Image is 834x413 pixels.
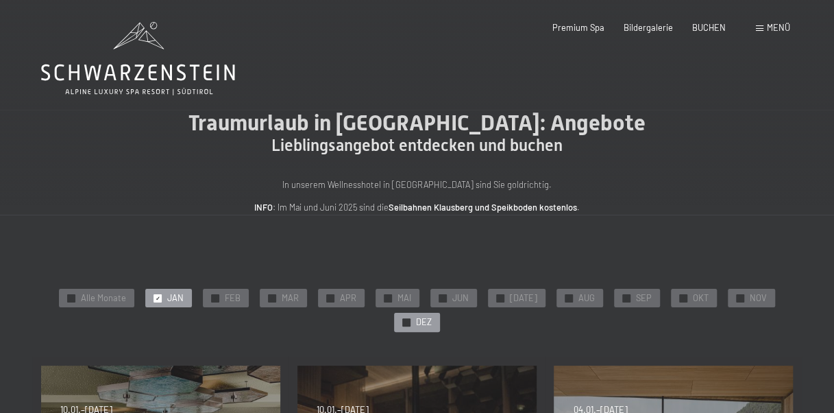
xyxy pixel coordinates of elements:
[143,200,691,214] p: : Im Mai und Juni 2025 sind die .
[167,292,184,305] span: JAN
[386,294,391,302] span: ✓
[692,22,726,33] a: BUCHEN
[69,294,74,302] span: ✓
[254,202,273,213] strong: INFO
[416,316,432,329] span: DEZ
[738,294,743,302] span: ✓
[282,292,299,305] span: MAR
[81,292,126,305] span: Alle Monate
[143,178,691,191] p: In unserem Wellnesshotel in [GEOGRAPHIC_DATA] sind Sie goldrichtig.
[624,294,629,302] span: ✓
[681,294,686,302] span: ✓
[624,22,673,33] a: Bildergalerie
[767,22,790,33] span: Menü
[578,292,595,305] span: AUG
[397,292,411,305] span: MAI
[498,294,503,302] span: ✓
[510,292,537,305] span: [DATE]
[270,294,275,302] span: ✓
[404,319,409,327] span: ✓
[567,294,572,302] span: ✓
[340,292,356,305] span: APR
[213,294,218,302] span: ✓
[328,294,333,302] span: ✓
[271,136,563,155] span: Lieblingsangebot entdecken und buchen
[452,292,469,305] span: JUN
[750,292,767,305] span: NOV
[225,292,241,305] span: FEB
[552,22,604,33] a: Premium Spa
[188,110,646,136] span: Traumurlaub in [GEOGRAPHIC_DATA]: Angebote
[156,294,160,302] span: ✓
[389,202,577,213] strong: Seilbahnen Klausberg und Speikboden kostenlos
[441,294,445,302] span: ✓
[693,292,709,305] span: OKT
[636,292,652,305] span: SEP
